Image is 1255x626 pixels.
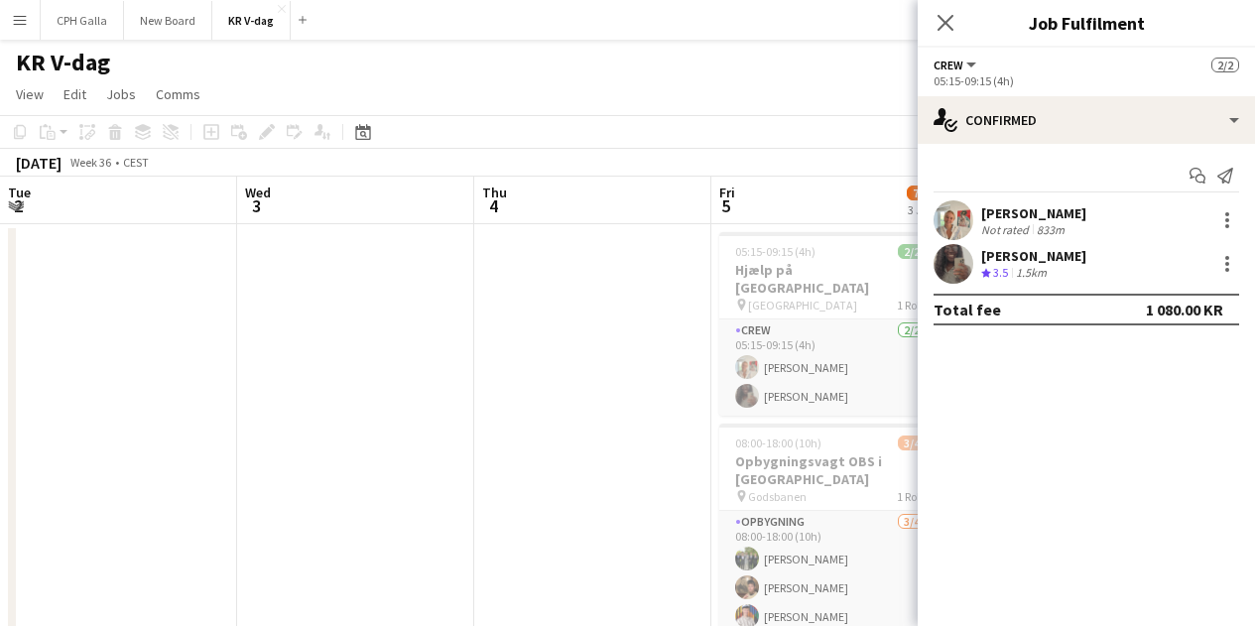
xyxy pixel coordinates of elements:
[1033,222,1068,237] div: 833m
[719,232,941,416] app-job-card: 05:15-09:15 (4h)2/2Hjælp på [GEOGRAPHIC_DATA] [GEOGRAPHIC_DATA]1 RoleCrew2/205:15-09:15 (4h)[PERS...
[748,489,807,504] span: Godsbanen
[124,1,212,40] button: New Board
[934,58,963,72] span: Crew
[1012,265,1051,282] div: 1.5km
[156,85,200,103] span: Comms
[63,85,86,103] span: Edit
[735,244,816,259] span: 05:15-09:15 (4h)
[719,184,735,201] span: Fri
[898,436,926,450] span: 3/4
[482,184,507,201] span: Thu
[918,96,1255,144] div: Confirmed
[148,81,208,107] a: Comms
[918,10,1255,36] h3: Job Fulfilment
[748,298,857,313] span: [GEOGRAPHIC_DATA]
[212,1,291,40] button: KR V-dag
[56,81,94,107] a: Edit
[16,153,62,173] div: [DATE]
[245,184,271,201] span: Wed
[1146,300,1223,319] div: 1 080.00 KR
[106,85,136,103] span: Jobs
[5,194,31,217] span: 2
[16,48,110,77] h1: KR V-dag
[719,452,941,488] h3: Opbygningsvagt OBS i [GEOGRAPHIC_DATA]
[719,319,941,416] app-card-role: Crew2/205:15-09:15 (4h)[PERSON_NAME][PERSON_NAME]
[123,155,149,170] div: CEST
[934,300,1001,319] div: Total fee
[65,155,115,170] span: Week 36
[479,194,507,217] span: 4
[907,186,935,200] span: 7/9
[16,85,44,103] span: View
[981,222,1033,237] div: Not rated
[1211,58,1239,72] span: 2/2
[41,1,124,40] button: CPH Galla
[716,194,735,217] span: 5
[897,489,926,504] span: 1 Role
[934,73,1239,88] div: 05:15-09:15 (4h)
[242,194,271,217] span: 3
[981,204,1086,222] div: [PERSON_NAME]
[8,81,52,107] a: View
[719,261,941,297] h3: Hjælp på [GEOGRAPHIC_DATA]
[8,184,31,201] span: Tue
[934,58,979,72] button: Crew
[993,265,1008,280] span: 3.5
[735,436,821,450] span: 08:00-18:00 (10h)
[898,244,926,259] span: 2/2
[98,81,144,107] a: Jobs
[981,247,1086,265] div: [PERSON_NAME]
[908,202,939,217] div: 3 Jobs
[897,298,926,313] span: 1 Role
